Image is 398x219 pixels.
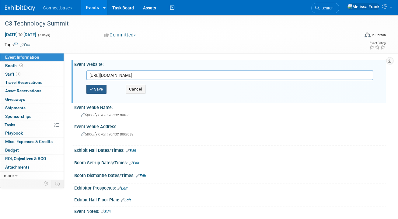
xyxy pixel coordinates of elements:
[5,80,42,85] span: Travel Reservations
[5,114,31,119] span: Sponsorships
[101,210,111,214] a: Edit
[18,32,23,37] span: to
[126,85,145,94] button: Cancel
[5,122,15,127] span: Tasks
[51,180,64,188] td: Toggle Event Tabs
[0,53,64,61] a: Event Information
[3,18,353,29] div: C3 Technology Summit
[74,195,386,203] div: Exhibit Hall Floor Plan:
[74,183,386,191] div: Exhibitor Prospectus:
[41,180,51,188] td: Personalize Event Tab Strip
[5,55,39,60] span: Event Information
[74,146,386,154] div: Exhibit Hall Dates/Times:
[0,129,64,137] a: Playbook
[0,146,64,154] a: Budget
[74,103,386,111] div: Event Venue Name:
[372,33,386,37] div: In-Person
[102,32,138,38] button: Committed
[5,131,23,135] span: Playbook
[20,43,30,47] a: Edit
[86,85,106,94] button: Save
[121,198,131,202] a: Edit
[126,149,136,153] a: Edit
[5,105,26,110] span: Shipments
[5,32,37,37] span: [DATE] [DATE]
[0,87,64,95] a: Asset Reservations
[81,132,133,136] span: Specify event venue address
[74,171,386,179] div: Booth Dismantle Dates/Times:
[0,172,64,180] a: more
[319,6,333,10] span: Search
[129,161,139,165] a: Edit
[74,158,386,166] div: Booth Set-up Dates/Times:
[74,207,386,215] div: Event Notes:
[5,148,19,152] span: Budget
[311,3,339,13] a: Search
[136,174,146,178] a: Edit
[0,112,64,121] a: Sponsorships
[5,63,24,68] span: Booth
[0,70,64,78] a: Staff1
[81,113,130,117] span: Specify event venue name
[0,104,64,112] a: Shipments
[4,173,14,178] span: more
[16,72,20,76] span: 1
[5,88,41,93] span: Asset Reservations
[0,62,64,70] a: Booth
[5,97,25,102] span: Giveaways
[74,60,386,67] div: Event Website:
[330,32,386,41] div: Event Format
[0,155,64,163] a: ROI, Objectives & ROO
[347,3,380,10] img: Melissa Frank
[5,165,30,169] span: Attachments
[74,122,386,130] div: Event Venue Address:
[369,42,386,45] div: Event Rating
[5,156,46,161] span: ROI, Objectives & ROO
[5,5,35,11] img: ExhibitDay
[5,42,30,48] td: Tags
[37,33,50,37] span: (2 days)
[0,121,64,129] a: Tasks
[0,78,64,87] a: Travel Reservations
[5,72,20,77] span: Staff
[0,95,64,104] a: Giveaways
[0,163,64,171] a: Attachments
[18,63,24,68] span: Booth not reserved yet
[86,70,373,80] input: Enter URL
[5,139,53,144] span: Misc. Expenses & Credits
[117,186,127,190] a: Edit
[0,138,64,146] a: Misc. Expenses & Credits
[365,33,371,37] img: Format-Inperson.png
